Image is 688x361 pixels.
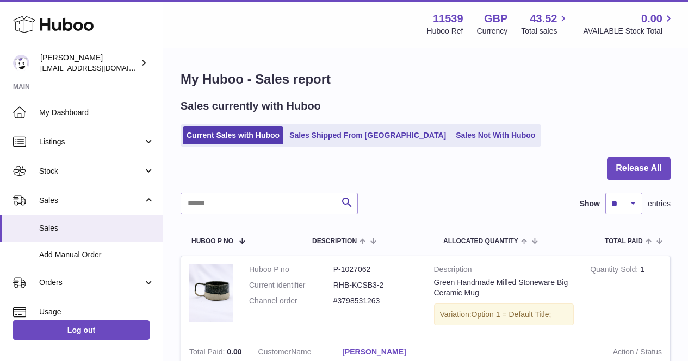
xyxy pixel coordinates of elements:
strong: GBP [484,11,507,26]
span: Total paid [605,238,643,245]
span: Usage [39,307,154,317]
a: 0.00 AVAILABLE Stock Total [583,11,675,36]
span: Huboo P no [191,238,233,245]
div: Huboo Ref [427,26,463,36]
dd: P-1027062 [333,264,418,275]
span: Sales [39,195,143,206]
span: 0.00 [641,11,662,26]
dt: Huboo P no [249,264,333,275]
img: alperaslan1535@gmail.com [13,55,29,71]
span: Sales [39,223,154,233]
dt: Name [258,347,343,360]
strong: 11539 [433,11,463,26]
div: Green Handmade Milled Stoneware Big Ceramic Mug [434,277,574,298]
span: Option 1 = Default Title; [472,310,551,319]
a: Log out [13,320,150,340]
div: Currency [477,26,508,36]
img: kopya55.jpg [189,264,233,322]
span: [EMAIL_ADDRESS][DOMAIN_NAME] [40,64,160,72]
dt: Current identifier [249,280,333,290]
dd: RHB-KCSB3-2 [333,280,418,290]
span: Stock [39,166,143,176]
button: Release All [607,157,671,180]
span: Orders [39,277,143,288]
span: Description [312,238,357,245]
h2: Sales currently with Huboo [181,99,321,113]
strong: Total Paid [189,347,227,359]
span: Listings [39,137,143,147]
strong: Description [434,264,574,277]
span: entries [648,199,671,209]
a: Sales Not With Huboo [452,126,539,144]
a: Current Sales with Huboo [183,126,283,144]
span: Customer [258,347,292,356]
span: Add Manual Order [39,250,154,260]
h1: My Huboo - Sales report [181,71,671,88]
span: AVAILABLE Stock Total [583,26,675,36]
span: My Dashboard [39,107,154,118]
dt: Channel order [249,296,333,306]
div: Variation: [434,303,574,326]
td: 1 [582,256,670,339]
span: 43.52 [530,11,557,26]
a: 43.52 Total sales [521,11,569,36]
div: [PERSON_NAME] [40,53,138,73]
a: Sales Shipped From [GEOGRAPHIC_DATA] [286,126,450,144]
span: 0.00 [227,347,241,356]
dd: #3798531263 [333,296,418,306]
a: [PERSON_NAME] [342,347,426,357]
label: Show [580,199,600,209]
strong: Quantity Sold [590,265,640,276]
strong: Action / Status [443,347,662,360]
span: Total sales [521,26,569,36]
span: ALLOCATED Quantity [443,238,518,245]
